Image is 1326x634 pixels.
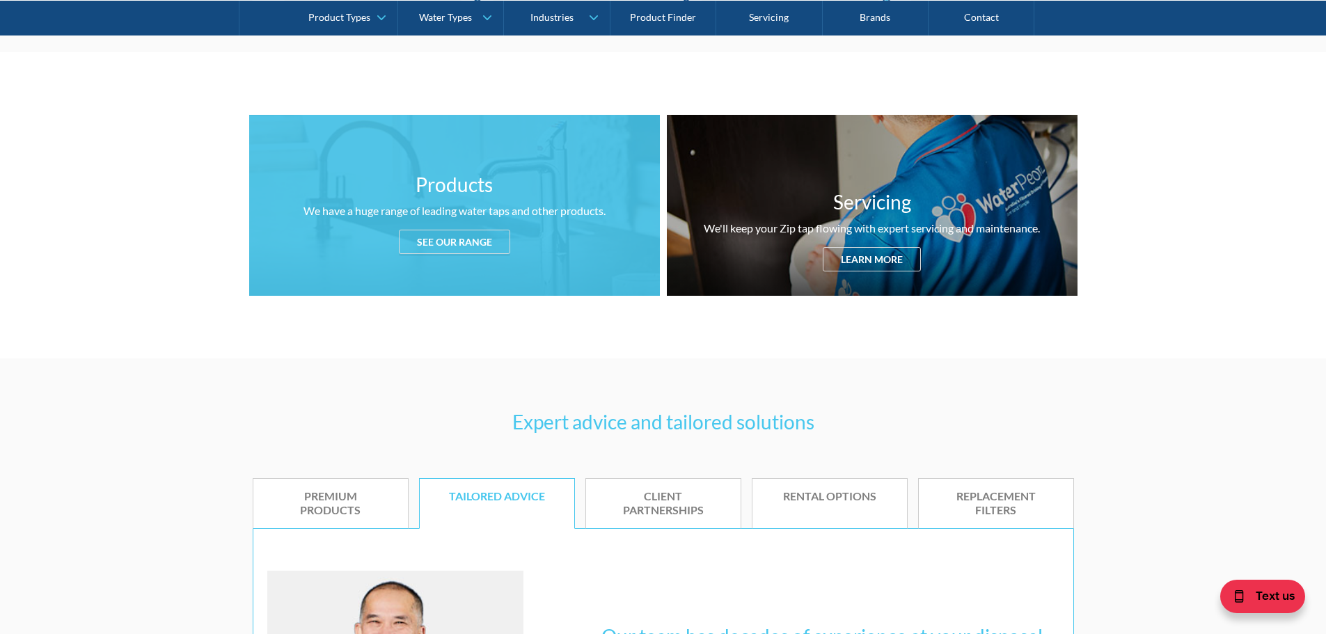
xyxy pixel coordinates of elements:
[399,230,510,254] div: See our range
[303,203,606,219] div: We have a huge range of leading water taps and other products.
[704,220,1040,237] div: We'll keep your Zip tap flowing with expert servicing and maintenance.
[274,489,387,518] div: Premium products
[441,489,553,504] div: Tailored advice
[940,489,1052,518] div: Replacement filters
[249,115,660,296] a: ProductsWe have a huge range of leading water taps and other products.See our range
[833,187,911,216] h3: Servicing
[253,407,1074,436] h3: Expert advice and tailored solutions
[607,489,720,518] div: Client partnerships
[530,11,574,23] div: Industries
[823,247,921,271] div: Learn more
[1215,564,1326,634] iframe: podium webchat widget bubble
[773,489,886,504] div: Rental options
[667,115,1078,296] a: ServicingWe'll keep your Zip tap flowing with expert servicing and maintenance.Learn more
[416,170,493,199] h3: Products
[419,11,472,23] div: Water Types
[308,11,370,23] div: Product Types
